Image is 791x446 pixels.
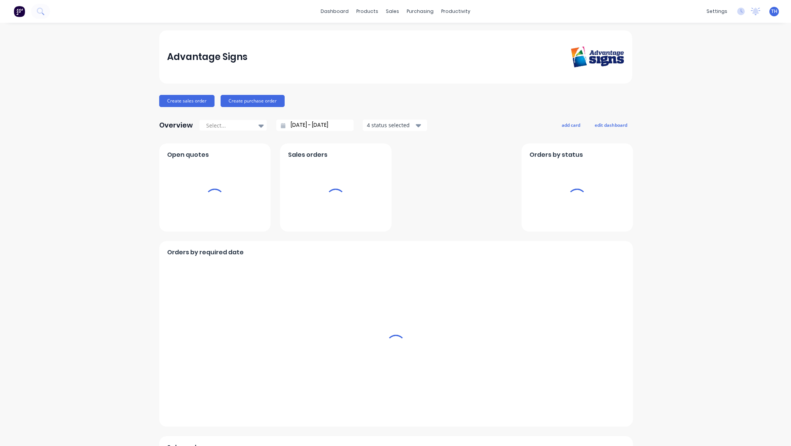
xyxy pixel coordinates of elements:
button: 4 status selected [363,120,427,131]
div: purchasing [403,6,437,17]
span: Sales orders [288,150,327,159]
span: Open quotes [167,150,209,159]
button: edit dashboard [590,120,632,130]
img: Factory [14,6,25,17]
div: Overview [159,118,193,133]
span: Orders by required date [167,248,244,257]
span: TH [771,8,777,15]
div: sales [382,6,403,17]
div: 4 status selected [367,121,415,129]
img: Advantage Signs [571,46,624,68]
div: settings [703,6,731,17]
div: products [352,6,382,17]
button: Create purchase order [221,95,285,107]
span: Orders by status [529,150,583,159]
a: dashboard [317,6,352,17]
button: add card [557,120,585,130]
div: productivity [437,6,474,17]
div: Advantage Signs [167,49,247,65]
button: Create sales order [159,95,215,107]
